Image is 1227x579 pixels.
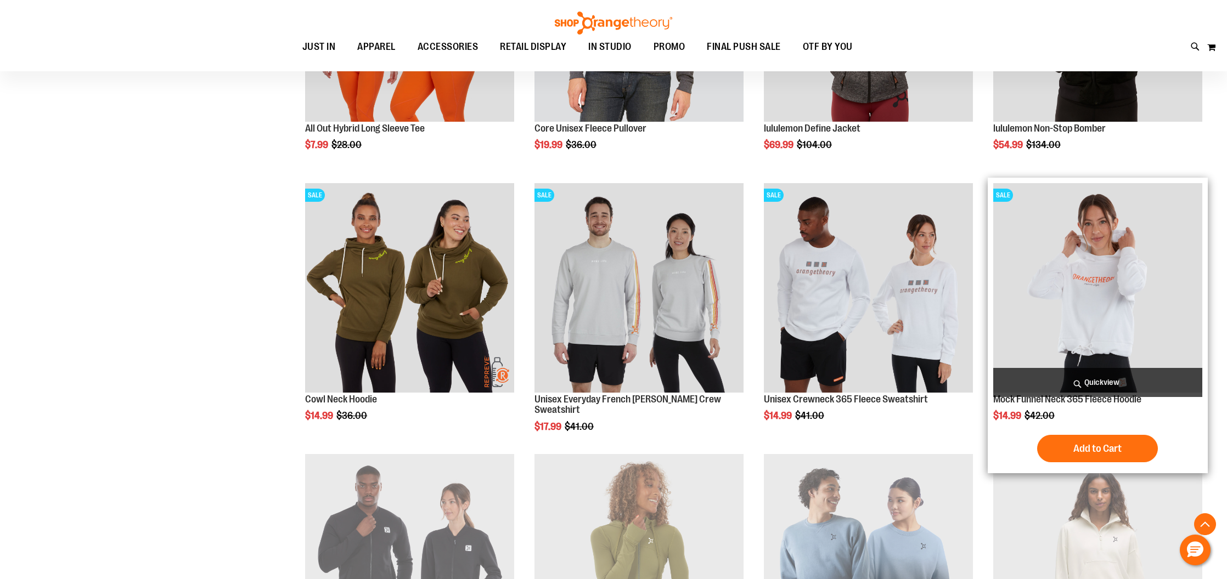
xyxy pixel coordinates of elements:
span: $41.00 [565,421,595,432]
a: Product image for Unisex Everyday French Terry Crew SweatshirtSALE [534,183,744,394]
span: $41.00 [795,410,826,421]
button: Add to Cart [1037,435,1158,462]
a: All Out Hybrid Long Sleeve Tee [305,123,425,134]
a: lululemon Define Jacket [764,123,860,134]
a: PROMO [643,35,696,60]
a: IN STUDIO [577,35,643,60]
a: Product image for Mock Funnel Neck 365 Fleece HoodieSALE [993,183,1202,394]
img: Shop Orangetheory [553,12,674,35]
div: product [300,178,520,449]
a: Unisex Everyday French [PERSON_NAME] Crew Sweatshirt [534,394,721,416]
span: Add to Cart [1073,442,1122,455]
img: Product image for Unisex Everyday French Terry Crew Sweatshirt [534,183,744,392]
span: $134.00 [1026,139,1062,150]
span: $19.99 [534,139,564,150]
span: SALE [305,189,325,202]
img: Product image for Cowl Neck Hoodie [305,183,514,392]
a: Quickview [993,368,1202,397]
span: $69.99 [764,139,795,150]
span: SALE [764,189,784,202]
a: FINAL PUSH SALE [696,35,792,60]
button: Hello, have a question? Let’s chat. [1180,535,1211,565]
a: lululemon Non-Stop Bomber [993,123,1106,134]
span: OTF BY YOU [803,35,853,59]
a: Core Unisex Fleece Pullover [534,123,646,134]
span: IN STUDIO [588,35,632,59]
a: Product image for Unisex Crewneck 365 Fleece SweatshirtSALE [764,183,973,394]
span: $14.99 [764,410,793,421]
span: ACCESSORIES [418,35,479,59]
a: Unisex Crewneck 365 Fleece Sweatshirt [764,394,928,405]
a: RETAIL DISPLAY [489,35,577,60]
a: APPAREL [346,35,407,59]
span: $54.99 [993,139,1025,150]
span: $104.00 [797,139,834,150]
span: SALE [534,189,554,202]
span: $36.00 [336,410,369,421]
div: product [529,178,749,460]
span: APPAREL [357,35,396,59]
span: FINAL PUSH SALE [707,35,781,59]
a: Product image for Cowl Neck HoodieSALE [305,183,514,394]
span: $17.99 [534,421,563,432]
span: JUST IN [302,35,336,59]
span: $7.99 [305,139,330,150]
span: $28.00 [331,139,363,150]
a: OTF BY YOU [792,35,864,60]
span: $14.99 [305,410,335,421]
span: $14.99 [993,410,1023,421]
img: Product image for Mock Funnel Neck 365 Fleece Hoodie [993,183,1202,392]
span: $42.00 [1025,410,1056,421]
div: product [988,178,1208,473]
a: Cowl Neck Hoodie [305,394,377,405]
span: RETAIL DISPLAY [500,35,566,59]
span: SALE [993,189,1013,202]
a: ACCESSORIES [407,35,489,60]
span: $36.00 [566,139,598,150]
div: product [758,178,978,449]
span: PROMO [654,35,685,59]
button: Back To Top [1194,513,1216,535]
img: Product image for Unisex Crewneck 365 Fleece Sweatshirt [764,183,973,392]
a: JUST IN [291,35,347,60]
a: Mock Funnel Neck 365 Fleece Hoodie [993,394,1141,405]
